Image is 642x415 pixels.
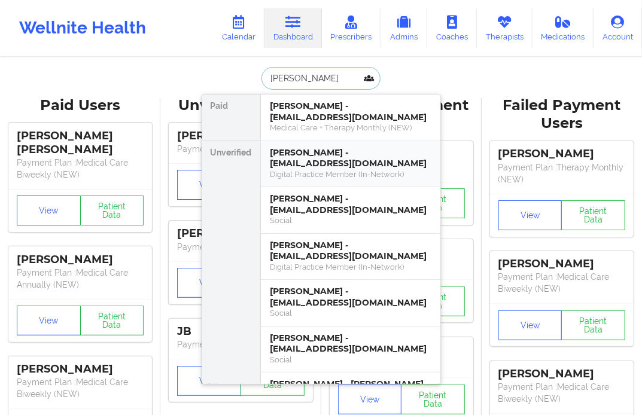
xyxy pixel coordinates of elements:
[270,240,431,262] div: [PERSON_NAME] - [EMAIL_ADDRESS][DOMAIN_NAME]
[498,310,562,340] button: View
[498,271,625,295] p: Payment Plan : Medical Care Biweekly (NEW)
[498,161,625,185] p: Payment Plan : Therapy Monthly (NEW)
[17,129,144,157] div: [PERSON_NAME] [PERSON_NAME]
[270,379,431,401] div: [PERSON_NAME] - [PERSON_NAME][EMAIL_ADDRESS][DOMAIN_NAME]
[177,170,241,200] button: View
[270,169,431,179] div: Digital Practice Member (In-Network)
[498,147,625,161] div: [PERSON_NAME]
[270,100,431,123] div: [PERSON_NAME] - [EMAIL_ADDRESS][DOMAIN_NAME]
[270,123,431,133] div: Medical Care + Therapy Monthly (NEW)
[17,157,144,181] p: Payment Plan : Medical Care Biweekly (NEW)
[17,267,144,291] p: Payment Plan : Medical Care Annually (NEW)
[17,362,144,376] div: [PERSON_NAME]
[80,306,144,335] button: Patient Data
[17,306,81,335] button: View
[177,241,304,253] p: Payment Plan : Unmatched Plan
[177,325,304,338] div: JB
[213,8,264,48] a: Calendar
[169,96,312,115] div: Unverified Users
[80,196,144,225] button: Patient Data
[177,338,304,350] p: Payment Plan : Unmatched Plan
[498,257,625,271] div: [PERSON_NAME]
[270,262,431,272] div: Digital Practice Member (In-Network)
[270,193,431,215] div: [PERSON_NAME] - [EMAIL_ADDRESS][DOMAIN_NAME]
[561,310,625,340] button: Patient Data
[533,8,594,48] a: Medications
[177,143,304,155] p: Payment Plan : Unmatched Plan
[270,286,431,308] div: [PERSON_NAME] - [EMAIL_ADDRESS][DOMAIN_NAME]
[477,8,533,48] a: Therapists
[177,268,241,298] button: View
[177,366,241,396] button: View
[270,355,431,365] div: Social
[177,129,304,143] div: [PERSON_NAME]
[270,215,431,225] div: Social
[322,8,381,48] a: Prescribers
[594,8,642,48] a: Account
[498,200,562,230] button: View
[427,8,477,48] a: Coaches
[490,96,634,133] div: Failed Payment Users
[270,308,431,318] div: Social
[270,147,431,169] div: [PERSON_NAME] - [EMAIL_ADDRESS][DOMAIN_NAME]
[202,94,260,141] div: Paid
[264,8,322,48] a: Dashboard
[401,385,465,414] button: Patient Data
[17,253,144,267] div: [PERSON_NAME]
[17,196,81,225] button: View
[381,8,427,48] a: Admins
[498,367,625,381] div: [PERSON_NAME]
[561,200,625,230] button: Patient Data
[177,227,304,240] div: [PERSON_NAME]
[17,376,144,400] p: Payment Plan : Medical Care Biweekly (NEW)
[270,332,431,355] div: [PERSON_NAME] - [EMAIL_ADDRESS][DOMAIN_NAME]
[498,381,625,405] p: Payment Plan : Medical Care Biweekly (NEW)
[338,385,402,414] button: View
[8,96,152,115] div: Paid Users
